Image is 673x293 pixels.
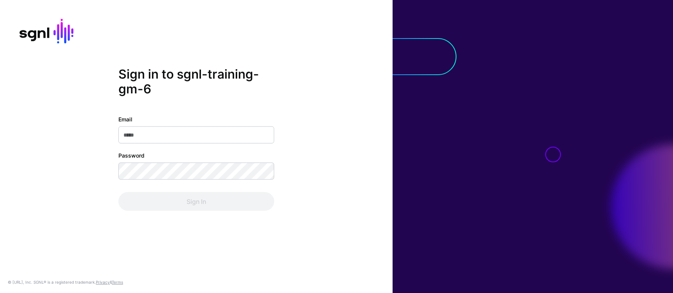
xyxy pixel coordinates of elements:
div: © [URL], Inc. SGNL® is a registered trademark. & [8,279,123,285]
a: Privacy [96,280,110,284]
a: Terms [112,280,123,284]
h2: Sign in to sgnl-training-gm-6 [118,67,274,96]
label: Email [118,115,132,123]
label: Password [118,151,144,160]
